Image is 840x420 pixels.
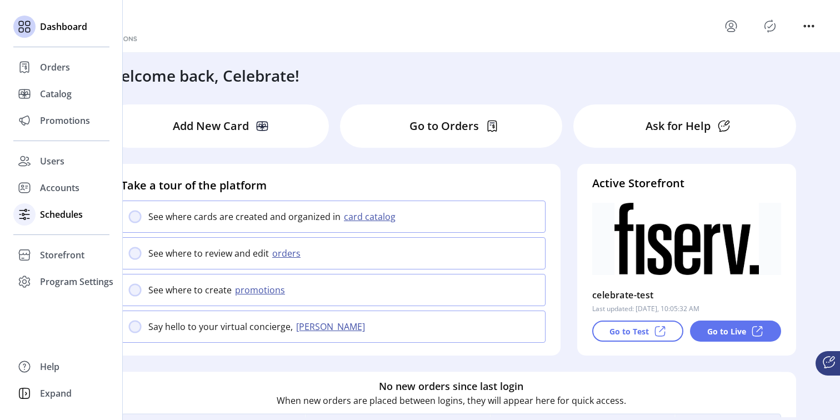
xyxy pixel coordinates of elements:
[40,387,72,400] span: Expand
[40,208,83,221] span: Schedules
[40,360,59,373] span: Help
[379,379,523,394] h6: No new orders since last login
[148,247,269,260] p: See where to review and edit
[592,286,654,304] p: celebrate-test
[40,181,79,194] span: Accounts
[148,283,232,297] p: See where to create
[707,326,746,337] p: Go to Live
[592,304,699,314] p: Last updated: [DATE], 10:05:32 AM
[646,118,711,134] p: Ask for Help
[40,87,72,101] span: Catalog
[761,17,779,35] button: Publisher Panel
[40,275,113,288] span: Program Settings
[40,61,70,74] span: Orders
[293,320,372,333] button: [PERSON_NAME]
[40,114,90,127] span: Promotions
[277,394,626,407] p: When new orders are placed between logins, they will appear here for quick access.
[409,118,479,134] p: Go to Orders
[800,17,818,35] button: menu
[609,326,649,337] p: Go to Test
[40,248,84,262] span: Storefront
[592,175,781,192] h4: Active Storefront
[40,154,64,168] span: Users
[148,210,341,223] p: See where cards are created and organized in
[148,320,293,333] p: Say hello to your virtual concierge,
[121,177,546,194] h4: Take a tour of the platform
[173,118,249,134] p: Add New Card
[232,283,292,297] button: promotions
[40,20,87,33] span: Dashboard
[341,210,402,223] button: card catalog
[107,64,299,87] h3: Welcome back, Celebrate!
[269,247,307,260] button: orders
[722,17,740,35] button: menu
